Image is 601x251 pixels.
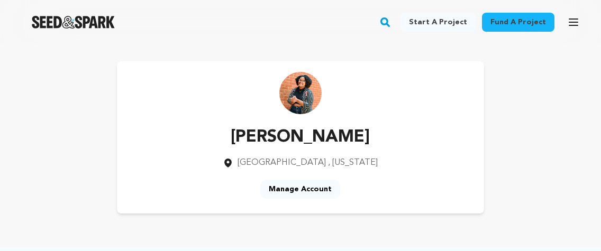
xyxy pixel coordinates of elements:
img: https://seedandspark-static.s3.us-east-2.amazonaws.com/images/User/000/591/321/medium/headshot.jp... [279,72,322,114]
span: , [US_STATE] [328,159,378,167]
span: [GEOGRAPHIC_DATA] [238,159,326,167]
a: Manage Account [260,180,340,199]
p: [PERSON_NAME] [223,125,378,150]
img: Seed&Spark Logo Dark Mode [32,16,115,29]
a: Fund a project [482,13,554,32]
a: Seed&Spark Homepage [32,16,115,29]
a: Start a project [400,13,476,32]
